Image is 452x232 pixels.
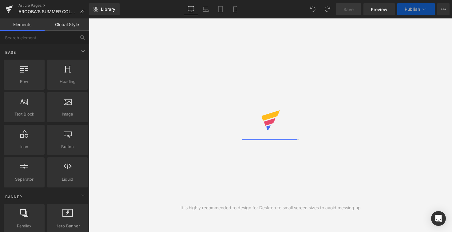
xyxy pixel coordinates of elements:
a: Desktop [184,3,198,15]
span: Base [5,49,17,55]
a: New Library [89,3,120,15]
a: Tablet [213,3,228,15]
a: Article Pages [18,3,89,8]
span: Text Block [6,111,43,117]
span: Heading [49,78,86,85]
a: Mobile [228,3,243,15]
span: Image [49,111,86,117]
span: Library [101,6,115,12]
a: Global Style [45,18,89,31]
span: Preview [371,6,387,13]
span: Row [6,78,43,85]
button: Undo [307,3,319,15]
span: Icon [6,144,43,150]
a: Preview [363,3,395,15]
span: Button [49,144,86,150]
span: AROOBA'S SUMMER COLOUR EDIT 2025 [18,9,77,14]
span: Separator [6,176,43,183]
button: Publish [397,3,435,15]
div: Open Intercom Messenger [431,211,446,226]
div: It is highly recommended to design for Desktop to small screen sizes to avoid messing up [180,204,361,211]
span: Banner [5,194,23,200]
span: Liquid [49,176,86,183]
a: Laptop [198,3,213,15]
span: Publish [405,7,420,12]
button: Redo [321,3,334,15]
button: More [437,3,450,15]
span: Hero Banner [49,223,86,229]
span: Parallax [6,223,43,229]
span: Save [343,6,354,13]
